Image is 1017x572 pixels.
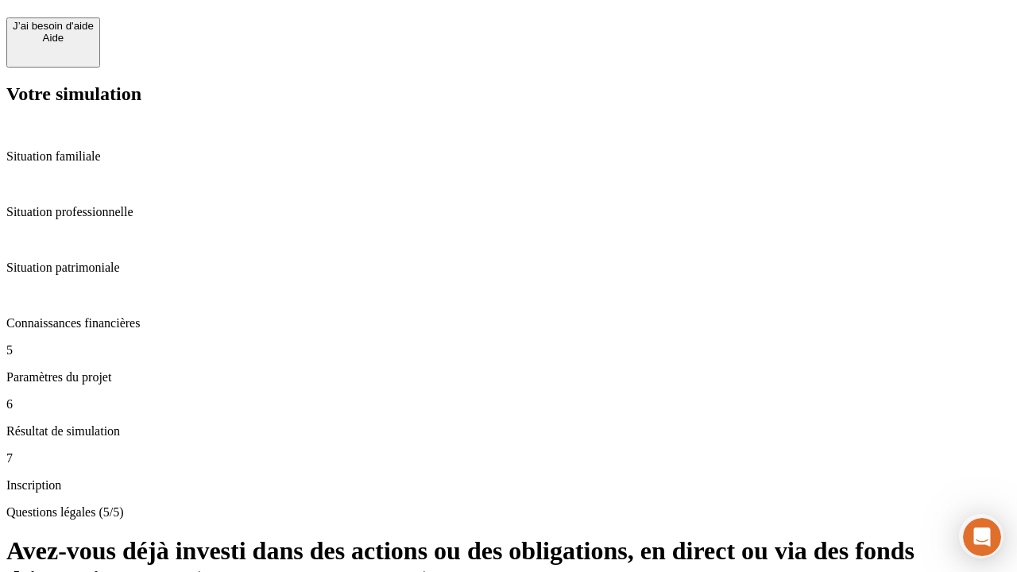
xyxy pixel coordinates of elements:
[6,505,1011,520] p: Questions légales (5/5)
[6,261,1011,275] p: Situation patrimoniale
[959,514,1003,558] iframe: Intercom live chat discovery launcher
[6,83,1011,105] h2: Votre simulation
[6,424,1011,439] p: Résultat de simulation
[6,205,1011,219] p: Situation professionnelle
[6,397,1011,412] p: 6
[6,451,1011,466] p: 7
[6,149,1011,164] p: Situation familiale
[963,518,1001,556] iframe: Intercom live chat
[6,343,1011,357] p: 5
[6,478,1011,493] p: Inscription
[13,20,94,32] div: J’ai besoin d'aide
[6,370,1011,385] p: Paramètres du projet
[6,17,100,68] button: J’ai besoin d'aideAide
[13,32,94,44] div: Aide
[6,316,1011,330] p: Connaissances financières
